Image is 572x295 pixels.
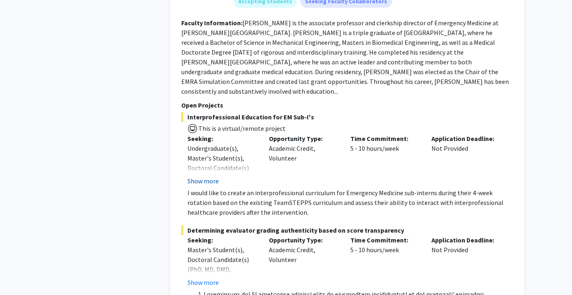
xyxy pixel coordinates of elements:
[263,235,344,287] div: Academic Credit, Volunteer
[344,134,426,186] div: 5 - 10 hours/week
[187,235,257,245] p: Seeking:
[425,235,507,287] div: Not Provided
[187,143,257,192] div: Undergraduate(s), Master's Student(s), Doctoral Candidate(s) (PhD, MD, DMD, PharmD, etc.), Faculty
[344,235,426,287] div: 5 - 10 hours/week
[269,235,338,245] p: Opportunity Type:
[181,100,513,110] p: Open Projects
[198,124,286,132] span: This is a virtual/remote project
[187,188,513,217] p: I would like to create an interprofessional curriculum for Emergency Medicine sub-interns during ...
[350,235,420,245] p: Time Commitment:
[181,19,242,27] b: Faculty Information:
[350,134,420,143] p: Time Commitment:
[6,258,35,289] iframe: Chat
[181,112,513,122] span: Interprofessional Education for EM Sub-I's
[263,134,344,186] div: Academic Credit, Volunteer
[431,235,501,245] p: Application Deadline:
[187,176,219,186] button: Show more
[431,134,501,143] p: Application Deadline:
[181,19,509,95] fg-read-more: [PERSON_NAME] is the associate professor and clerkship director of Emergency Medicine at [PERSON_...
[187,134,257,143] p: Seeking:
[269,134,338,143] p: Opportunity Type:
[425,134,507,186] div: Not Provided
[187,277,219,287] button: Show more
[181,225,513,235] span: Determining evaluator grading authenticity based on score transparency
